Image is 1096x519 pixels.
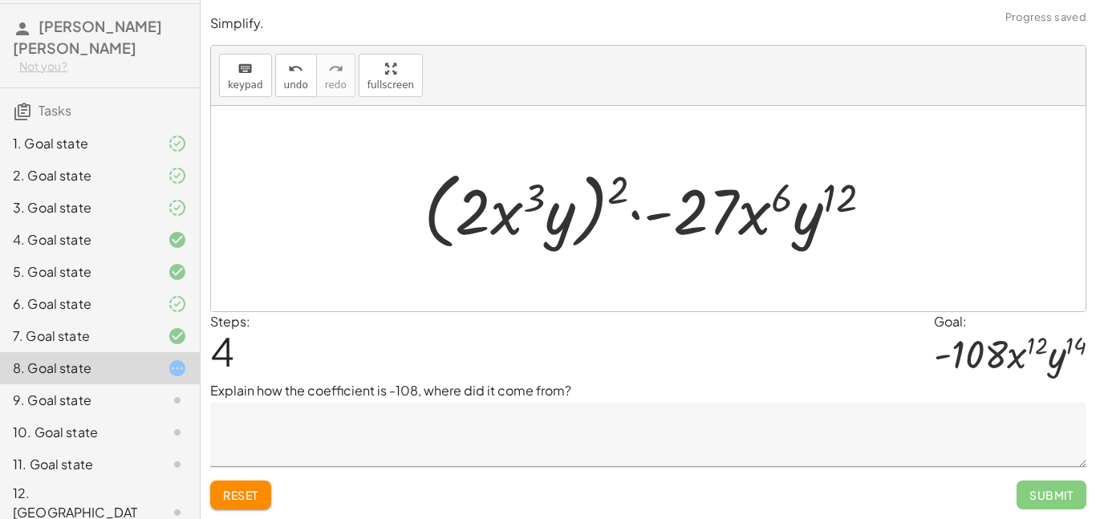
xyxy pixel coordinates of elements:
[13,391,142,410] div: 9. Goal state
[223,488,258,502] span: Reset
[13,17,162,57] span: [PERSON_NAME] [PERSON_NAME]
[275,54,317,97] button: undoundo
[13,166,142,185] div: 2. Goal state
[284,79,308,91] span: undo
[168,230,187,249] i: Task finished and correct.
[168,166,187,185] i: Task finished and part of it marked as correct.
[13,326,142,346] div: 7. Goal state
[328,59,343,79] i: redo
[13,423,142,442] div: 10. Goal state
[13,198,142,217] div: 3. Goal state
[168,455,187,474] i: Task not started.
[1005,10,1086,26] span: Progress saved
[13,455,142,474] div: 11. Goal state
[359,54,423,97] button: fullscreen
[13,294,142,314] div: 6. Goal state
[168,262,187,282] i: Task finished and correct.
[210,14,1086,33] p: Simplify.
[168,326,187,346] i: Task finished and correct.
[325,79,347,91] span: redo
[210,313,250,330] label: Steps:
[288,59,303,79] i: undo
[168,359,187,378] i: Task started.
[219,54,272,97] button: keyboardkeypad
[19,59,187,75] div: Not you?
[934,312,1086,331] div: Goal:
[168,294,187,314] i: Task finished and part of it marked as correct.
[13,359,142,378] div: 8. Goal state
[316,54,355,97] button: redoredo
[168,423,187,442] i: Task not started.
[168,198,187,217] i: Task finished and part of it marked as correct.
[13,134,142,153] div: 1. Goal state
[367,79,414,91] span: fullscreen
[228,79,263,91] span: keypad
[13,262,142,282] div: 5. Goal state
[210,480,271,509] button: Reset
[210,381,1086,400] p: Explain how the coefficient is -108, where did it come from?
[168,391,187,410] i: Task not started.
[13,230,142,249] div: 4. Goal state
[39,102,71,119] span: Tasks
[237,59,253,79] i: keyboard
[210,326,234,375] span: 4
[168,134,187,153] i: Task finished and part of it marked as correct.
